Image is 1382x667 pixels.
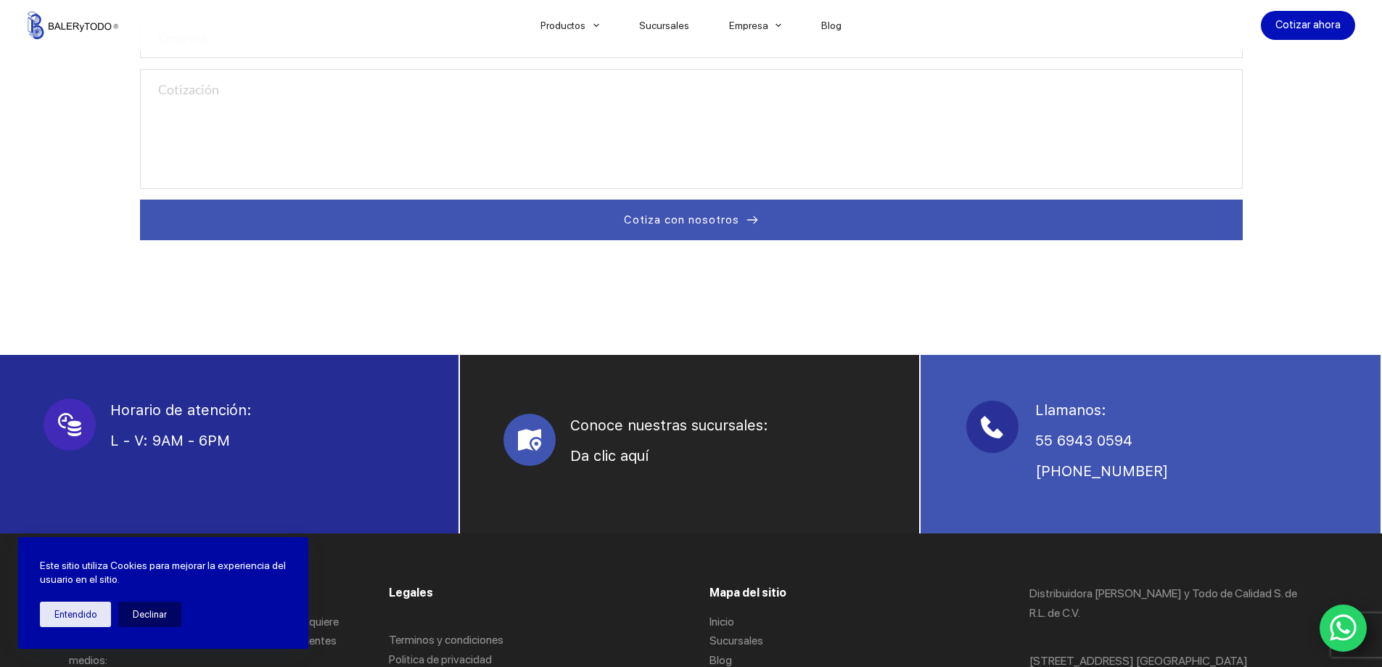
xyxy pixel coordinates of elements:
[709,634,763,647] a: Sucursales
[1029,584,1313,623] p: Distribuidora [PERSON_NAME] y Todo de Calidad S. de R.L. de C.V.
[1320,605,1367,652] a: WhatsApp
[118,602,181,627] button: Declinar
[389,586,433,600] span: Legales
[140,200,1243,240] button: Cotiza con nosotros
[28,12,118,39] img: Balerytodo
[709,653,732,667] a: Blog
[40,559,287,587] p: Este sitio utiliza Cookies para mejorar la experiencia del usuario en el sitio.
[389,652,492,666] a: Politica de privacidad
[389,633,503,647] a: Terminos y condiciones
[624,211,739,229] span: Cotiza con nosotros
[1035,401,1106,419] span: Llamanos:
[40,602,111,627] button: Entendido
[1035,462,1168,480] span: [PHONE_NUMBER]
[709,584,993,602] h3: Mapa del sitio
[570,417,768,434] span: Conoce nuestras sucursales:
[1035,432,1132,449] span: 55 6943 0594
[709,615,734,629] a: Inicio
[110,401,252,419] span: Horario de atención:
[110,432,230,449] span: L - V: 9AM - 6PM
[570,447,649,465] a: Da clic aquí
[1261,11,1355,40] a: Cotizar ahora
